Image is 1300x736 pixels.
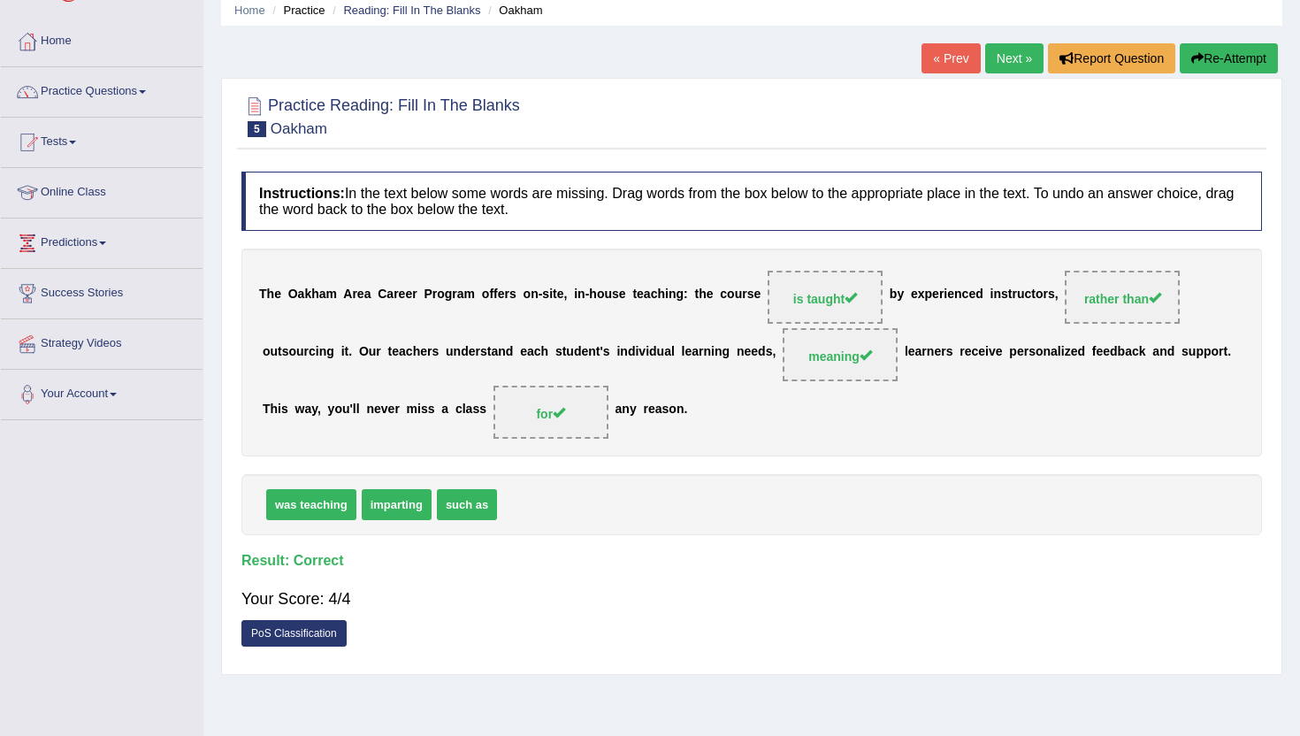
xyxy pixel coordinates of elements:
b: o [1036,345,1044,359]
b: o [597,287,605,302]
b: d [628,345,636,359]
b: k [304,287,311,302]
b: s [421,402,428,417]
b: a [644,287,651,302]
b: a [527,345,534,359]
b: c [962,287,969,302]
b: v [989,345,996,359]
b: r [452,287,456,302]
b: t [1031,287,1036,302]
b: e [908,345,915,359]
a: Your Account [1,370,203,414]
b: t [388,345,393,359]
b: s [480,345,487,359]
b: u [566,345,574,359]
b: n [927,345,935,359]
b: u [657,345,665,359]
b: e [388,402,395,417]
b: n [737,345,745,359]
b: i [711,345,715,359]
a: Home [1,17,203,61]
b: s [542,287,549,302]
b: r [1044,287,1048,302]
b: n [669,287,677,302]
b: s [1001,287,1008,302]
a: Practice Questions [1,67,203,111]
b: i [341,345,345,359]
b: d [1110,345,1118,359]
b: f [1092,345,1097,359]
b: u [1189,345,1197,359]
b: f [489,287,493,302]
b: a [364,287,371,302]
b: d [649,345,657,359]
b: a [692,345,699,359]
b: d [574,345,582,359]
b: r [960,345,964,359]
b: p [925,287,933,302]
b: n [622,402,630,417]
b: - [539,287,543,302]
b: l [682,345,685,359]
b: g [445,287,453,302]
b: e [581,345,588,359]
b: o [727,287,735,302]
b: o [1212,345,1220,359]
b: t [553,287,557,302]
b: Instructions: [259,186,345,201]
li: Practice [268,2,325,19]
span: is taught [793,292,857,306]
b: e [978,345,985,359]
b: d [975,287,983,302]
b: o [524,287,531,302]
b: n [577,287,585,302]
b: d [1167,345,1175,359]
b: r [352,287,356,302]
b: a [1152,345,1159,359]
b: l [356,402,360,417]
b: r [304,345,309,359]
b: a [457,287,464,302]
b: n [954,287,962,302]
b: l [671,345,675,359]
span: Drop target [768,271,883,324]
b: c [1024,287,1031,302]
b: e [392,345,399,359]
b: d [461,345,469,359]
b: i [646,345,649,359]
b: h [657,287,665,302]
b: r [505,287,509,302]
b: r [394,402,399,417]
b: s [1181,345,1189,359]
b: c [406,345,413,359]
a: Strategy Videos [1,319,203,364]
b: u [369,345,377,359]
b: n [531,287,539,302]
b: u [1017,287,1025,302]
b: - [585,287,590,302]
b: r [699,345,703,359]
b: a [298,287,305,302]
b: a [319,287,326,302]
span: was teaching [266,489,356,520]
span: Drop target [493,386,608,439]
b: r [941,345,945,359]
b: r [643,402,647,417]
b: n [454,345,462,359]
b: o [263,345,271,359]
a: Online Class [1,168,203,212]
b: , [317,402,321,417]
b: o [437,287,445,302]
b: s [281,402,288,417]
b: e [685,345,692,359]
b: n [620,345,628,359]
b: n [366,402,374,417]
b: u [342,402,350,417]
div: Your Score: 4/4 [241,578,1262,620]
b: l [353,402,356,417]
b: e [744,345,751,359]
b: p [1204,345,1212,359]
b: o [669,402,677,417]
b: t [487,345,492,359]
b: P [424,287,432,302]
